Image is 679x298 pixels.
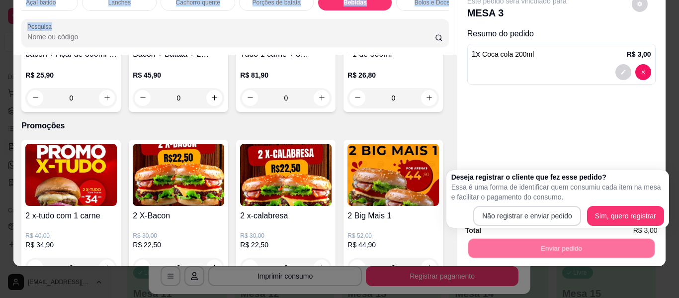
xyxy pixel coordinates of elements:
img: product-image [240,144,332,206]
button: increase-product-quantity [421,260,437,276]
h4: 2 x-calabresa [240,210,332,222]
button: decrease-product-quantity [27,90,43,106]
p: R$ 34,90 [25,240,117,250]
button: Enviar pedido [468,239,654,258]
h2: Deseja registrar o cliente que fez esse pedido? [451,172,664,182]
p: Resumo do pedido [467,28,656,40]
button: decrease-product-quantity [135,90,151,106]
p: 1 x [472,48,534,60]
p: R$ 52,00 [347,232,439,240]
p: R$ 30,00 [133,232,224,240]
p: R$ 22,50 [240,240,332,250]
p: Essa é uma forma de identificar quem consumiu cada item na mesa e facilitar o pagamento do consumo. [451,182,664,202]
button: decrease-product-quantity [135,260,151,276]
h4: 2 X-Bacon [133,210,224,222]
button: decrease-product-quantity [242,90,258,106]
button: decrease-product-quantity [635,64,651,80]
button: decrease-product-quantity [349,260,365,276]
button: Sim, quero registrar [587,206,664,226]
button: decrease-product-quantity [27,260,43,276]
button: increase-product-quantity [314,90,330,106]
button: Não registrar e enviar pedido [473,206,581,226]
button: increase-product-quantity [314,260,330,276]
p: R$ 22,50 [133,240,224,250]
p: R$ 30,00 [240,232,332,240]
h4: 2 x-tudo com 1 carne [25,210,117,222]
button: increase-product-quantity [99,90,115,106]
p: R$ 26,80 [347,70,439,80]
p: R$ 25,90 [25,70,117,80]
p: R$ 44,90 [347,240,439,250]
button: decrease-product-quantity [615,64,631,80]
button: increase-product-quantity [99,260,115,276]
span: Coca cola 200ml [482,50,534,58]
img: product-image [25,144,117,206]
p: Promoções [21,120,448,132]
h4: 2 Big Mais 1 [347,210,439,222]
p: R$ 3,00 [627,49,651,59]
input: Pesquisa [27,32,435,42]
button: increase-product-quantity [206,260,222,276]
img: product-image [347,144,439,206]
p: MESA 3 [467,6,567,20]
label: Pesquisa [27,22,55,31]
span: R$ 3,00 [633,225,658,236]
button: decrease-product-quantity [242,260,258,276]
p: R$ 40,00 [25,232,117,240]
p: R$ 81,90 [240,70,332,80]
strong: Total [465,226,481,234]
img: product-image [133,144,224,206]
p: R$ 45,90 [133,70,224,80]
button: increase-product-quantity [206,90,222,106]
